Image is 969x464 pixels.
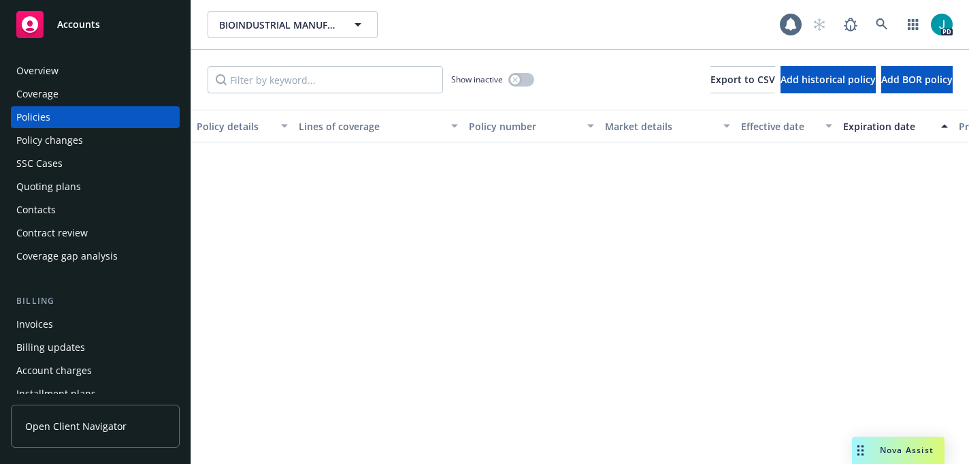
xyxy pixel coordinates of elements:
[11,129,180,151] a: Policy changes
[600,110,736,142] button: Market details
[16,245,118,267] div: Coverage gap analysis
[16,83,59,105] div: Coverage
[881,73,953,86] span: Add BOR policy
[741,119,817,134] div: Effective date
[781,73,876,86] span: Add historical policy
[11,176,180,198] a: Quoting plans
[16,222,88,244] div: Contract review
[11,313,180,335] a: Invoices
[16,106,50,128] div: Policies
[881,66,953,93] button: Add BOR policy
[781,66,876,93] button: Add historical policy
[16,176,81,198] div: Quoting plans
[16,199,56,221] div: Contacts
[852,437,945,464] button: Nova Assist
[11,294,180,308] div: Billing
[11,5,180,44] a: Accounts
[293,110,463,142] button: Lines of coverage
[16,337,85,358] div: Billing updates
[852,437,869,464] div: Drag to move
[57,19,100,30] span: Accounts
[868,11,896,38] a: Search
[219,18,337,32] span: BIOINDUSTRIAL MANUFACTURING AND DESIGN ECOSYSTEM
[11,383,180,405] a: Installment plans
[736,110,838,142] button: Effective date
[11,222,180,244] a: Contract review
[880,444,934,456] span: Nova Assist
[11,153,180,174] a: SSC Cases
[11,199,180,221] a: Contacts
[16,129,83,151] div: Policy changes
[191,110,293,142] button: Policy details
[605,119,715,134] div: Market details
[208,66,443,93] input: Filter by keyword...
[16,313,53,335] div: Invoices
[197,119,273,134] div: Policy details
[11,83,180,105] a: Coverage
[25,419,127,433] span: Open Client Navigator
[16,360,92,382] div: Account charges
[843,119,933,134] div: Expiration date
[11,245,180,267] a: Coverage gap analysis
[16,153,63,174] div: SSC Cases
[11,106,180,128] a: Policies
[931,14,953,35] img: photo
[900,11,927,38] a: Switch app
[208,11,378,38] button: BIOINDUSTRIAL MANUFACTURING AND DESIGN ECOSYSTEM
[16,383,96,405] div: Installment plans
[469,119,579,134] div: Policy number
[11,360,180,382] a: Account charges
[463,110,600,142] button: Policy number
[837,11,864,38] a: Report a Bug
[451,74,503,85] span: Show inactive
[11,60,180,82] a: Overview
[710,66,775,93] button: Export to CSV
[806,11,833,38] a: Start snowing
[11,337,180,358] a: Billing updates
[710,73,775,86] span: Export to CSV
[299,119,443,134] div: Lines of coverage
[16,60,59,82] div: Overview
[838,110,953,142] button: Expiration date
